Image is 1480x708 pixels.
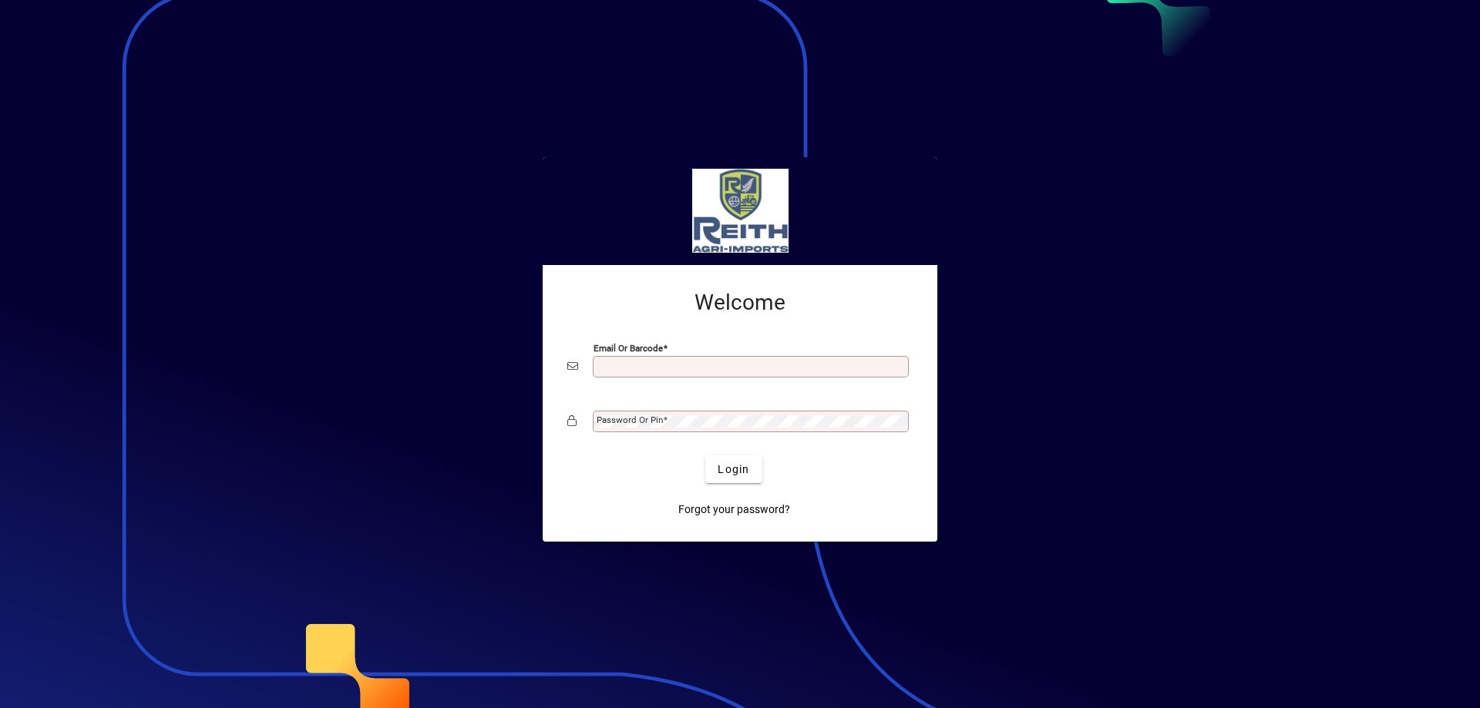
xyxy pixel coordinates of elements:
mat-label: Password or Pin [597,414,663,425]
span: Forgot your password? [678,502,790,518]
a: Forgot your password? [672,495,796,523]
span: Login [718,461,749,478]
h2: Welcome [567,290,913,316]
button: Login [705,455,762,483]
mat-label: Email or Barcode [594,343,663,354]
